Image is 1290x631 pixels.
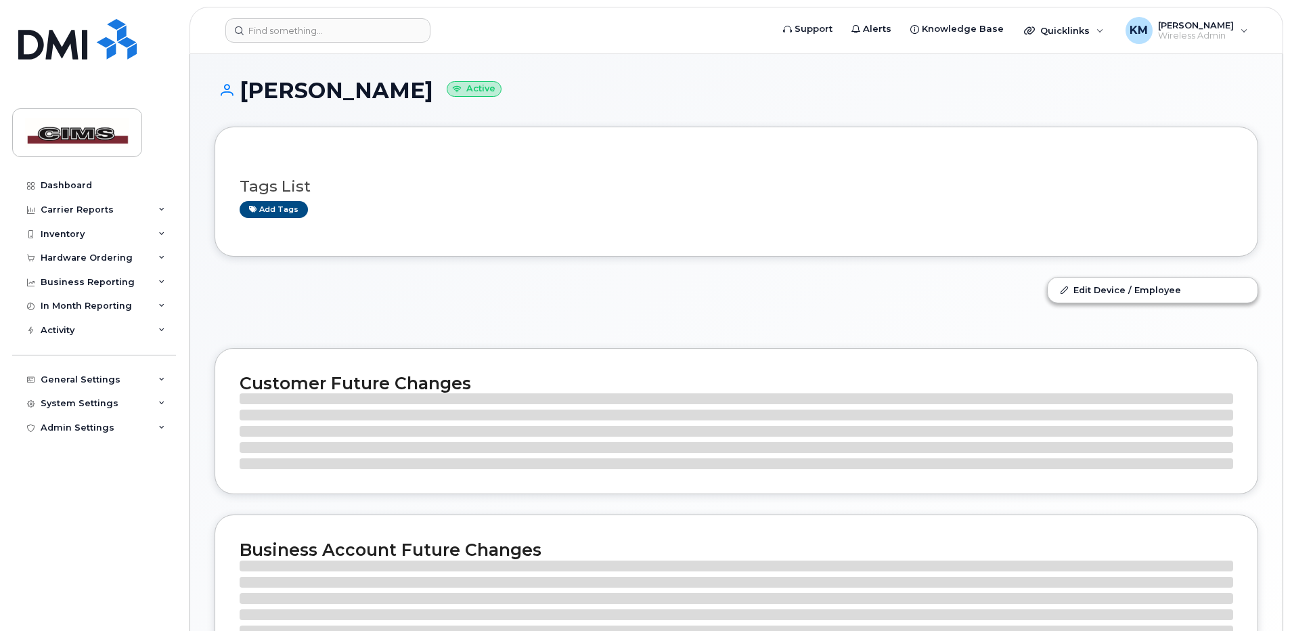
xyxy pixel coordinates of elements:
small: Active [447,81,502,97]
a: Edit Device / Employee [1048,278,1258,302]
h2: Customer Future Changes [240,373,1233,393]
h2: Business Account Future Changes [240,540,1233,560]
h3: Tags List [240,178,1233,195]
h1: [PERSON_NAME] [215,79,1258,102]
a: Add tags [240,201,308,218]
